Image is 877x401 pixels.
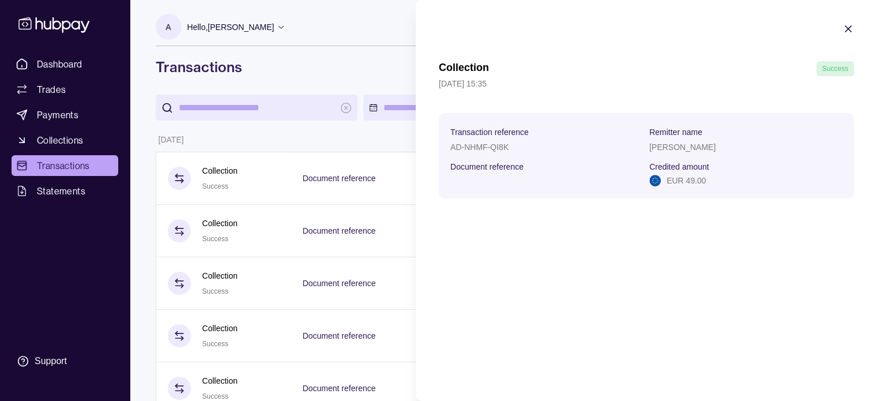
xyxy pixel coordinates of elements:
[450,143,509,152] p: AD-NHMF-QI8K
[649,162,709,171] p: Credited amount
[649,143,716,152] p: [PERSON_NAME]
[450,162,524,171] p: Document reference
[822,65,848,73] span: Success
[439,61,489,76] h1: Collection
[450,128,529,137] p: Transaction reference
[439,77,854,90] p: [DATE] 15:35
[667,174,706,187] p: EUR 49.00
[649,128,702,137] p: Remitter name
[649,175,661,186] img: eu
